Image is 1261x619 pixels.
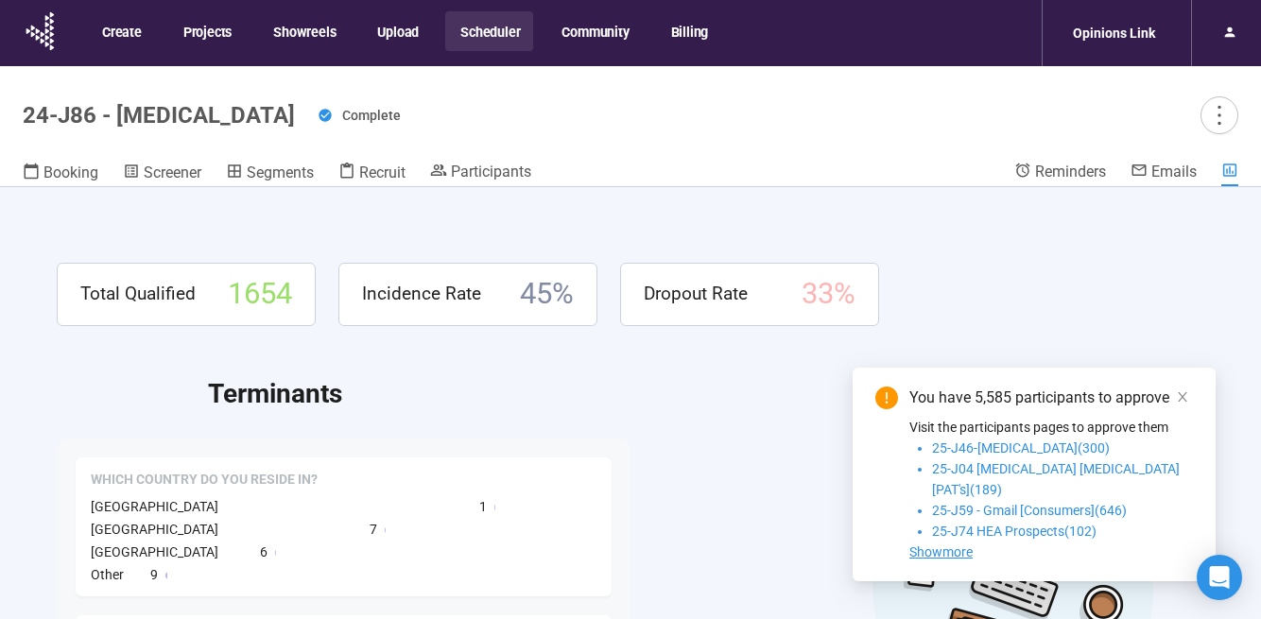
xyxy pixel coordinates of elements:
[87,11,155,51] button: Create
[909,417,1193,438] p: Visit the participants pages to approve them
[144,163,201,181] span: Screener
[932,461,1180,497] span: 25-J04 [MEDICAL_DATA] [MEDICAL_DATA] [PAT's](189)
[1206,102,1232,128] span: more
[338,162,406,186] a: Recruit
[1176,390,1189,404] span: close
[1151,163,1197,181] span: Emails
[430,162,531,184] a: Participants
[342,108,401,123] span: Complete
[932,524,1097,539] span: 25-J74 HEA Prospects(102)
[546,11,642,51] button: Community
[370,519,377,540] span: 7
[362,280,481,308] span: Incidence Rate
[228,271,292,318] span: 1654
[909,387,1193,409] div: You have 5,585 participants to approve
[168,11,245,51] button: Projects
[1197,555,1242,600] div: Open Intercom Messenger
[909,544,973,559] span: Showmore
[359,163,406,181] span: Recruit
[445,11,533,51] button: Scheduler
[226,162,314,186] a: Segments
[1201,96,1238,134] button: more
[91,471,318,490] span: Which country do you reside in?
[23,102,295,129] h1: 24-J86 - [MEDICAL_DATA]
[1131,162,1197,184] a: Emails
[247,163,314,181] span: Segments
[932,440,1110,456] span: 25-J46-[MEDICAL_DATA](300)
[656,11,722,51] button: Billing
[91,522,218,537] span: [GEOGRAPHIC_DATA]
[932,503,1127,518] span: 25-J59 - Gmail [Consumers](646)
[91,544,218,559] span: [GEOGRAPHIC_DATA]
[479,496,487,517] span: 1
[80,280,196,308] span: Total Qualified
[644,280,748,308] span: Dropout Rate
[802,271,855,318] span: 33 %
[1035,163,1106,181] span: Reminders
[1062,15,1166,51] div: Opinions Link
[258,11,349,51] button: Showreels
[91,499,218,514] span: [GEOGRAPHIC_DATA]
[123,162,201,186] a: Screener
[91,567,124,582] span: Other
[451,163,531,181] span: Participants
[875,387,898,409] span: exclamation-circle
[520,271,574,318] span: 45 %
[150,564,158,585] span: 9
[43,163,98,181] span: Booking
[208,373,1204,415] h2: Terminants
[1014,162,1106,184] a: Reminders
[362,11,432,51] button: Upload
[23,162,98,186] a: Booking
[260,542,268,562] span: 6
